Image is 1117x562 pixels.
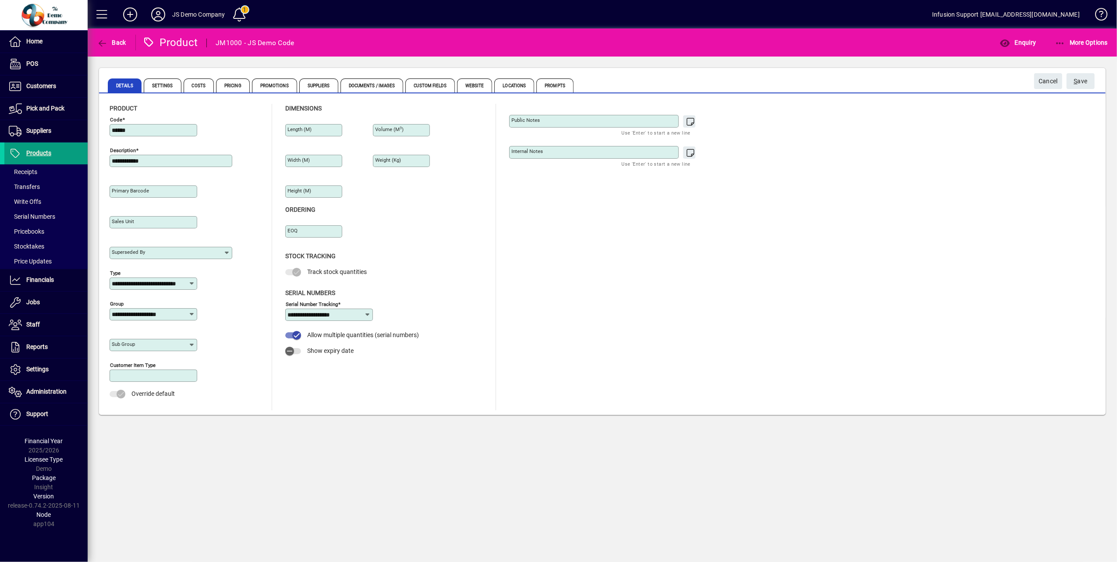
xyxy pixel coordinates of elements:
[9,198,41,205] span: Write Offs
[4,98,88,120] a: Pick and Pack
[184,78,214,92] span: Costs
[131,390,175,397] span: Override default
[37,511,51,518] span: Node
[34,493,54,500] span: Version
[9,168,37,175] span: Receipts
[26,276,54,283] span: Financials
[88,35,136,50] app-page-header-button: Back
[116,7,144,22] button: Add
[405,78,454,92] span: Custom Fields
[340,78,404,92] span: Documents / Images
[112,188,149,194] mat-label: Primary barcode
[307,347,354,354] span: Show expiry date
[110,105,137,112] span: Product
[4,292,88,313] a: Jobs
[4,209,88,224] a: Serial Numbers
[287,126,312,132] mat-label: Length (m)
[26,149,51,157] span: Products
[299,78,338,92] span: Suppliers
[511,117,540,123] mat-label: Public Notes
[622,128,691,138] mat-hint: Use 'Enter' to start a new line
[112,218,134,224] mat-label: Sales unit
[26,60,38,67] span: POS
[95,35,128,50] button: Back
[26,410,48,417] span: Support
[110,301,124,307] mat-label: Group
[26,82,56,89] span: Customers
[287,157,310,163] mat-label: Width (m)
[9,258,52,265] span: Price Updates
[108,78,142,92] span: Details
[144,7,172,22] button: Profile
[110,147,136,153] mat-label: Description
[1089,2,1106,30] a: Knowledge Base
[110,117,122,123] mat-label: Code
[285,105,322,112] span: Dimensions
[536,78,574,92] span: Prompts
[285,289,335,296] span: Serial Numbers
[112,249,145,255] mat-label: Superseded by
[216,78,250,92] span: Pricing
[142,36,198,50] div: Product
[511,148,543,154] mat-label: Internal Notes
[25,456,63,463] span: Licensee Type
[32,474,56,481] span: Package
[4,359,88,381] a: Settings
[9,183,40,190] span: Transfers
[4,31,88,53] a: Home
[26,127,51,134] span: Suppliers
[4,269,88,291] a: Financials
[4,381,88,403] a: Administration
[1000,39,1036,46] span: Enquiry
[622,159,691,169] mat-hint: Use 'Enter' to start a new line
[287,228,298,234] mat-label: EOQ
[25,438,63,445] span: Financial Year
[4,194,88,209] a: Write Offs
[494,78,534,92] span: Locations
[4,314,88,336] a: Staff
[110,362,156,368] mat-label: Customer Item Type
[172,7,225,21] div: JS Demo Company
[287,188,311,194] mat-label: Height (m)
[9,213,55,220] span: Serial Numbers
[26,321,40,328] span: Staff
[216,36,294,50] div: JM1000 - JS Demo Code
[9,243,44,250] span: Stocktakes
[4,239,88,254] a: Stocktakes
[400,126,402,130] sup: 3
[4,254,88,269] a: Price Updates
[110,270,121,276] mat-label: Type
[932,7,1080,21] div: Infusion Support [EMAIL_ADDRESS][DOMAIN_NAME]
[1055,39,1108,46] span: More Options
[26,105,64,112] span: Pick and Pack
[4,179,88,194] a: Transfers
[26,38,43,45] span: Home
[26,299,40,306] span: Jobs
[375,126,404,132] mat-label: Volume (m )
[26,388,67,395] span: Administration
[9,228,44,235] span: Pricebooks
[1074,74,1088,89] span: ave
[252,78,297,92] span: Promotions
[1067,73,1095,89] button: Save
[26,343,48,350] span: Reports
[375,157,401,163] mat-label: Weight (Kg)
[285,206,316,213] span: Ordering
[286,301,338,307] mat-label: Serial Number tracking
[26,366,49,373] span: Settings
[307,268,367,275] span: Track stock quantities
[285,253,336,260] span: Stock Tracking
[997,35,1038,50] button: Enquiry
[4,53,88,75] a: POS
[1034,73,1062,89] button: Cancel
[307,331,419,338] span: Allow multiple quantities (serial numbers)
[4,336,88,358] a: Reports
[4,224,88,239] a: Pricebooks
[144,78,181,92] span: Settings
[457,78,493,92] span: Website
[112,341,135,347] mat-label: Sub group
[4,75,88,97] a: Customers
[1074,78,1078,85] span: S
[1039,74,1058,89] span: Cancel
[97,39,126,46] span: Back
